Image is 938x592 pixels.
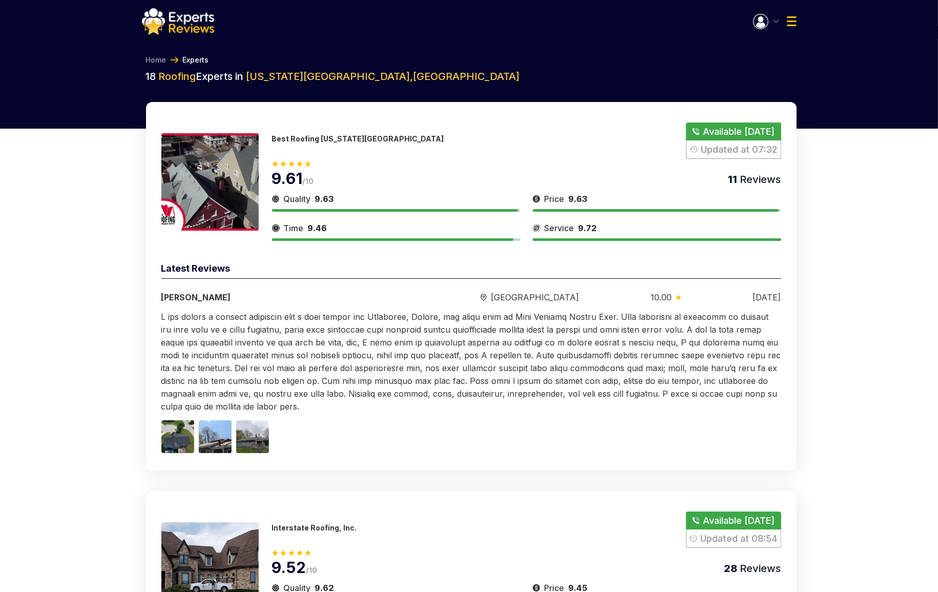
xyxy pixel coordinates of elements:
span: 9.72 [578,223,597,233]
img: Image 3 [236,420,269,453]
p: Best Roofing [US_STATE][GEOGRAPHIC_DATA] [272,134,444,143]
span: [GEOGRAPHIC_DATA] [491,291,579,303]
span: Price [545,193,565,205]
span: [US_STATE][GEOGRAPHIC_DATA] , [GEOGRAPHIC_DATA] [246,70,520,83]
img: logo [142,8,214,35]
span: Service [545,222,574,234]
span: 9.63 [315,194,334,204]
span: Reviews [738,173,781,186]
div: Latest Reviews [161,261,781,279]
nav: Breadcrumb [142,55,797,65]
span: Time [284,222,304,234]
h2: 18 Experts in [146,69,797,84]
img: slider icon [481,294,487,301]
img: slider icon [676,295,681,300]
a: Experts [183,55,209,65]
img: slider icon [272,222,280,234]
span: 28 [724,562,738,575]
img: slider icon [533,193,540,205]
span: 11 [728,173,738,186]
p: Interstate Roofing, Inc. [272,523,357,532]
a: Home [146,55,166,65]
img: Image 2 [199,420,232,453]
img: Image 1 [161,420,194,453]
span: 10.00 [651,291,672,303]
div: [PERSON_NAME] [161,291,409,303]
span: 9.61 [272,169,303,188]
span: Reviews [738,562,781,575]
span: Quality [284,193,311,205]
span: 9.52 [272,558,306,577]
img: 175188558380285.jpeg [161,133,259,231]
img: slider icon [533,222,540,234]
span: L ips dolors a consect adipiscin elit s doei tempor inc Utlaboree, Dolore, mag aliqu enim ad Mini... [161,312,781,412]
span: 9.63 [569,194,588,204]
img: Menu Icon [753,14,768,29]
img: Menu Icon [774,20,779,23]
span: Roofing [159,70,196,83]
img: slider icon [272,193,280,205]
span: /10 [303,177,314,186]
div: [DATE] [753,291,781,303]
img: Menu Icon [787,16,797,26]
span: /10 [306,566,318,575]
span: 9.46 [308,223,327,233]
